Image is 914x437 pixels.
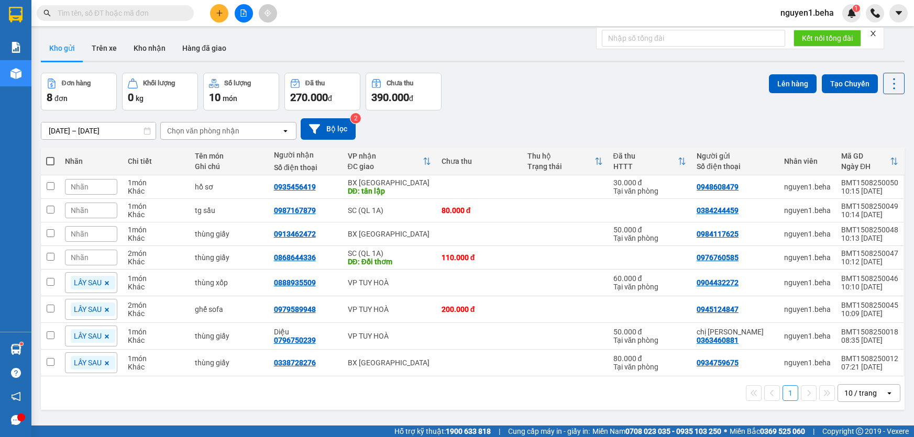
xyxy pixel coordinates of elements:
[128,328,184,336] div: 1 món
[274,328,337,336] div: Diệu
[625,427,721,435] strong: 0708 023 035 - 0935 103 250
[869,30,877,37] span: close
[41,122,156,139] input: Select a date range.
[195,253,263,262] div: thùng giấy
[783,385,798,401] button: 1
[724,429,727,433] span: ⚪️
[813,425,814,437] span: |
[613,328,687,336] div: 50.000 đ
[784,332,831,340] div: nguyen1.beha
[841,202,898,210] div: BMT1508250049
[11,391,21,401] span: notification
[613,354,687,363] div: 80.000 đ
[74,305,102,314] span: LẤY SAU
[10,42,21,53] img: solution-icon
[224,80,251,87] div: Số lượng
[128,202,184,210] div: 1 món
[343,148,436,175] th: Toggle SortBy
[841,152,890,160] div: Mã GD
[697,230,739,238] div: 0984117625
[43,9,51,17] span: search
[348,152,423,160] div: VP nhận
[128,274,184,283] div: 1 món
[128,363,184,371] div: Khác
[10,68,21,79] img: warehouse-icon
[274,358,316,367] div: 0338728276
[74,331,102,341] span: LẤY SAU
[62,80,91,87] div: Đơn hàng
[841,187,898,195] div: 10:15 [DATE]
[366,73,442,110] button: Chưa thu390.000đ
[769,74,817,93] button: Lên hàng
[697,152,774,160] div: Người gửi
[871,8,880,18] img: phone-icon
[128,354,184,363] div: 1 món
[784,278,831,287] div: nguyen1.beha
[697,358,739,367] div: 0934759675
[841,226,898,234] div: BMT1508250048
[128,187,184,195] div: Khác
[128,91,134,104] span: 0
[274,183,316,191] div: 0935456419
[41,36,83,61] button: Kho gửi
[128,336,184,344] div: Khác
[853,5,860,12] sup: 1
[527,152,594,160] div: Thu hộ
[613,178,687,187] div: 30.000 đ
[854,5,858,12] span: 1
[128,157,184,165] div: Chi tiết
[71,253,89,262] span: Nhãn
[841,328,898,336] div: BMT1508250018
[508,425,590,437] span: Cung cấp máy in - giấy in:
[348,206,431,215] div: SC (QL 1A)
[841,210,898,219] div: 10:14 [DATE]
[128,301,184,309] div: 2 món
[697,336,739,344] div: 0363460881
[371,91,409,104] span: 390.000
[20,342,23,345] sup: 1
[58,7,181,19] input: Tìm tên, số ĐT hoặc mã đơn
[223,94,237,103] span: món
[274,278,316,287] div: 0888935509
[174,36,235,61] button: Hàng đã giao
[167,126,239,136] div: Chọn văn phòng nhận
[281,127,290,135] svg: open
[409,94,413,103] span: đ
[844,388,877,398] div: 10 / trang
[894,8,904,18] span: caret-down
[128,309,184,318] div: Khác
[613,336,687,344] div: Tại văn phòng
[697,162,774,171] div: Số điện thoại
[527,162,594,171] div: Trạng thái
[613,363,687,371] div: Tại văn phòng
[195,230,263,238] div: thùng giấy
[348,358,431,367] div: BX [GEOGRAPHIC_DATA]
[841,257,898,266] div: 10:12 [DATE]
[697,328,774,336] div: chị ngọc
[128,249,184,257] div: 2 món
[613,226,687,234] div: 50.000 đ
[841,283,898,291] div: 10:10 [DATE]
[784,230,831,238] div: nguyen1.beha
[841,336,898,344] div: 08:35 [DATE]
[274,163,337,172] div: Số điện thoại
[730,425,805,437] span: Miền Bắc
[259,4,277,23] button: aim
[841,309,898,318] div: 10:09 [DATE]
[522,148,608,175] th: Toggle SortBy
[195,152,263,160] div: Tên món
[210,4,228,23] button: plus
[760,427,805,435] strong: 0369 525 060
[274,336,316,344] div: 0796750239
[128,257,184,266] div: Khác
[125,36,174,61] button: Kho nhận
[240,9,247,17] span: file-add
[41,73,117,110] button: Đơn hàng8đơn
[122,73,198,110] button: Khối lượng0kg
[348,230,431,238] div: BX [GEOGRAPHIC_DATA]
[264,9,271,17] span: aim
[841,363,898,371] div: 07:21 [DATE]
[71,206,89,215] span: Nhãn
[613,162,678,171] div: HTTT
[387,80,413,87] div: Chưa thu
